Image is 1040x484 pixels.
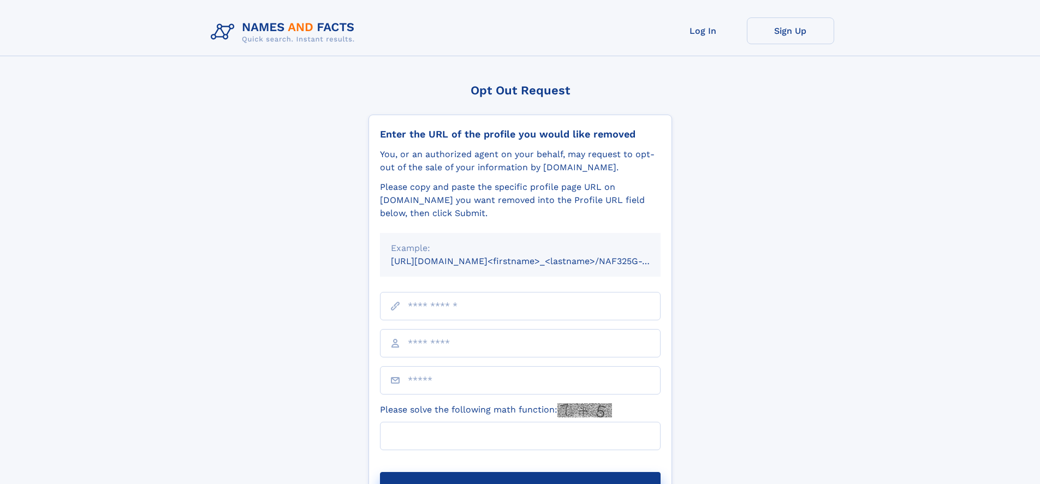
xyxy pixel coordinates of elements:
[206,17,364,47] img: Logo Names and Facts
[380,403,612,417] label: Please solve the following math function:
[659,17,747,44] a: Log In
[380,128,661,140] div: Enter the URL of the profile you would like removed
[391,256,681,266] small: [URL][DOMAIN_NAME]<firstname>_<lastname>/NAF325G-xxxxxxxx
[391,242,650,255] div: Example:
[369,83,672,97] div: Opt Out Request
[380,148,661,174] div: You, or an authorized agent on your behalf, may request to opt-out of the sale of your informatio...
[380,181,661,220] div: Please copy and paste the specific profile page URL on [DOMAIN_NAME] you want removed into the Pr...
[747,17,834,44] a: Sign Up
